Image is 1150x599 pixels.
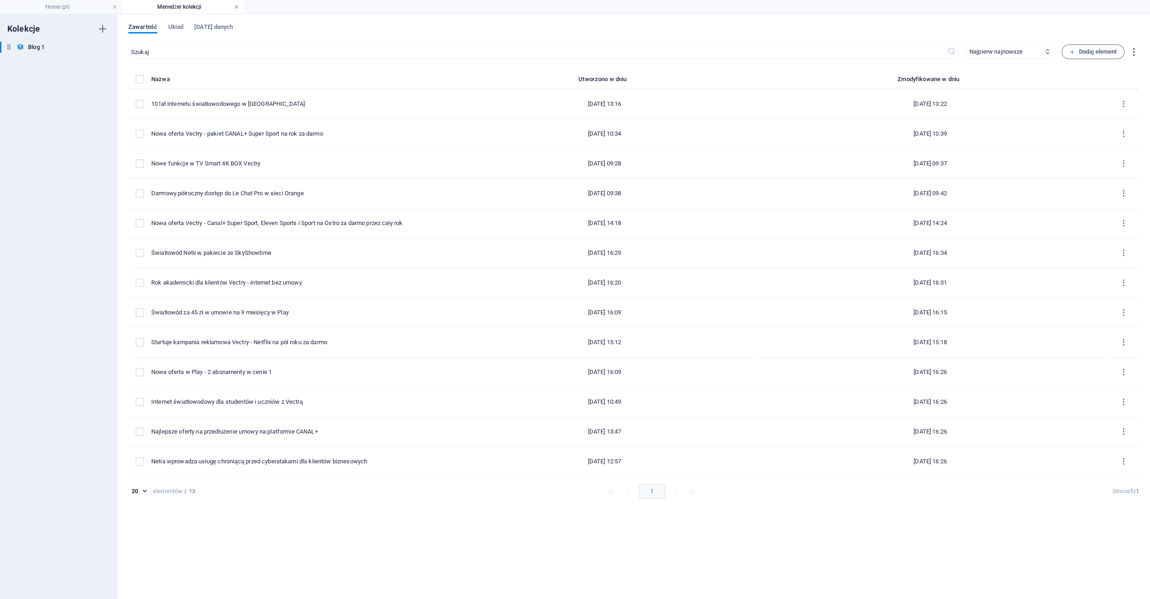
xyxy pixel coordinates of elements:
strong: 1 [1136,488,1139,495]
div: [DATE] 15:12 [464,338,745,346]
button: page 1 [639,484,665,499]
h4: Menedżer kolekcji [122,2,244,12]
div: Nowa oferta Vectry - Canal+ Super Sport, Eleven Sports i Sport na Ostro za darmo przez cały rok [151,219,449,227]
th: Utworzono w dniu [457,74,752,89]
th: Zmodyfikowane w dniu [752,74,1108,89]
div: [DATE] 12:57 [464,457,745,466]
div: 20 [128,487,149,495]
div: [DATE] 13:22 [759,100,1100,108]
div: [DATE] 16:20 [464,279,745,287]
div: [DATE] 16:26 [759,368,1100,376]
th: Nazwa [151,74,457,89]
div: Netia wprowadza usługę chroniącą przed cyberatakami dla klientów biznesowych [151,457,449,466]
div: [DATE] 10:39 [759,130,1100,138]
div: [DATE] 09:42 [759,189,1100,198]
span: Zawartość [128,22,157,34]
div: 10 lat internetu światłowodowego w [GEOGRAPHIC_DATA] [151,100,449,108]
div: [DATE] 09:37 [759,159,1100,168]
div: Internet światłowodowy dla studentów i uczniów z Vectrą [151,398,449,406]
strong: 1 [1130,488,1133,495]
strong: 13 [189,487,195,495]
div: Nowe funkcje w TV Smart 4K BOX Vectry [151,159,449,168]
div: [DATE] 09:38 [464,189,745,198]
div: [DATE] 16:09 [464,368,745,376]
div: [DATE] 10:34 [464,130,745,138]
div: Najlepsze oferty na przedłużenie umowy na platformie CANAL+ [151,428,449,436]
input: Szukaj [128,44,947,59]
div: [DATE] 16:09 [464,308,745,317]
span: Układ [168,22,183,34]
div: [DATE] 13:47 [464,428,745,436]
nav: pagination navigation [603,484,701,499]
div: [DATE] 14:24 [759,219,1100,227]
div: [DATE] 10:49 [464,398,745,406]
table: items list [128,74,1139,477]
div: [DATE] 16:31 [759,279,1100,287]
div: elementów z [153,487,187,495]
div: Rok akademicki dla klientów Vectry - internet bez umowy [151,279,449,287]
div: [DATE] 16:15 [759,308,1100,317]
div: Światłowód za 45 zł w umowie na 9 miesięcy w Play [151,308,449,317]
div: Darmowy półroczny dostęp do Le Chat Pro w sieci Orange [151,189,449,198]
div: Nowa oferta w Play - 2 abonamenty w cenie 1 [151,368,449,376]
div: Nowa oferta Vectry - pakiet CANAL+ Super Sport na rok za darmo [151,130,449,138]
button: Dodaj element [1062,44,1124,59]
div: [DATE] 16:29 [464,249,745,257]
div: [DATE] 09:28 [464,159,745,168]
div: [DATE] 14:18 [464,219,745,227]
div: Światłowód Netii w pakiecie ze SkyShowtime [151,249,449,257]
div: [DATE] 16:26 [759,428,1100,436]
span: Dodaj element [1069,46,1117,57]
h6: Blog 1 [28,42,44,53]
div: Strona z [1112,487,1139,495]
span: [DATE] danych [194,22,233,34]
div: [DATE] 13:16 [464,100,745,108]
i: Utwórz nową kolekcję [97,23,108,34]
div: [DATE] 16:34 [759,249,1100,257]
div: [DATE] 15:18 [759,338,1100,346]
div: Startuje kampania reklamowa Vectry - Netflix na pół roku za darmo [151,338,449,346]
div: [DATE] 16:26 [759,398,1100,406]
h6: Kolekcje [7,23,40,34]
div: [DATE] 16:26 [759,457,1100,466]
